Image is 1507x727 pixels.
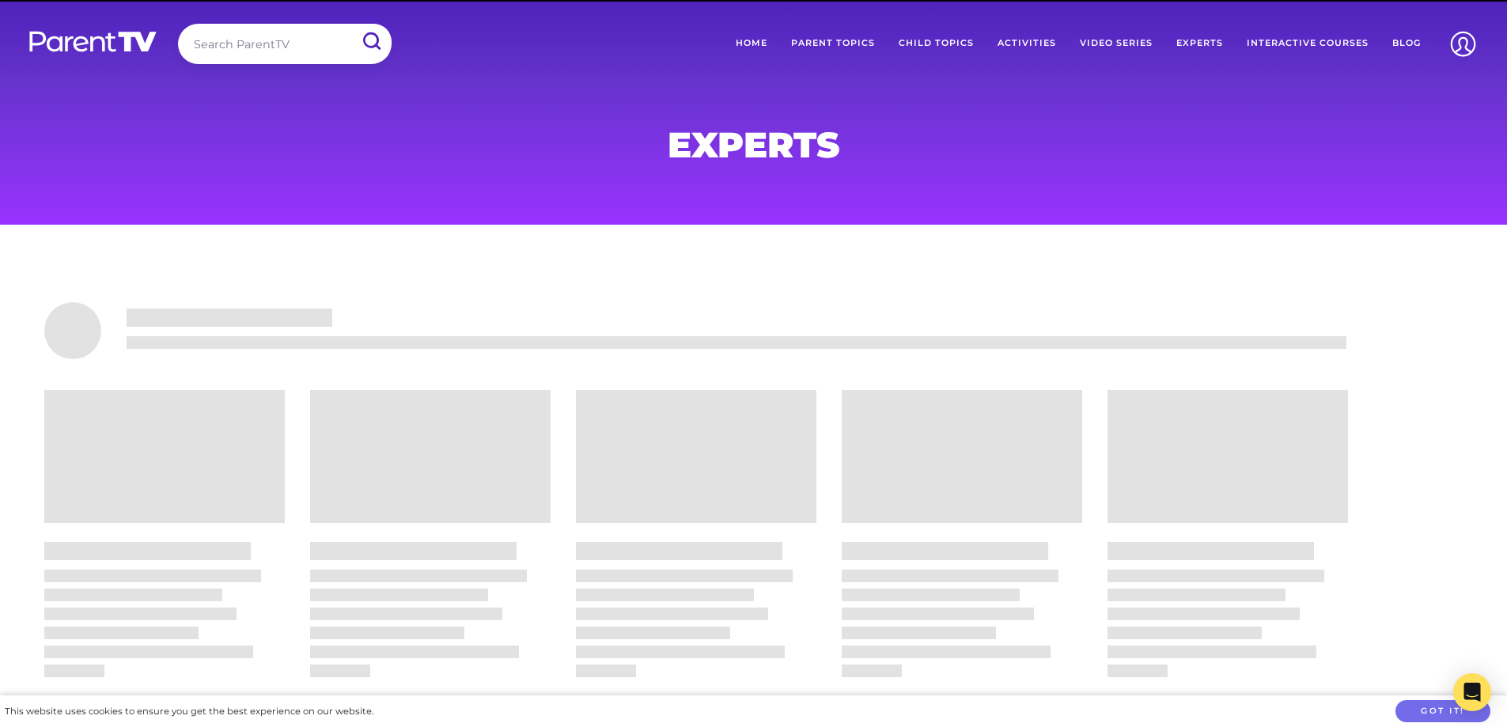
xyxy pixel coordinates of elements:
img: parenttv-logo-white.4c85aaf.svg [28,30,158,53]
a: Interactive Courses [1235,24,1380,63]
a: Experts [1164,24,1235,63]
input: Search ParentTV [178,24,392,64]
h1: Experts [373,129,1135,161]
img: Account [1443,24,1483,64]
a: Home [724,24,779,63]
a: Child Topics [887,24,986,63]
a: Parent Topics [779,24,887,63]
a: Video Series [1068,24,1164,63]
input: Submit [350,24,392,59]
a: Blog [1380,24,1433,63]
button: Got it! [1395,700,1490,723]
div: This website uses cookies to ensure you get the best experience on our website. [5,703,373,720]
div: Open Intercom Messenger [1453,673,1491,711]
a: Activities [986,24,1068,63]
